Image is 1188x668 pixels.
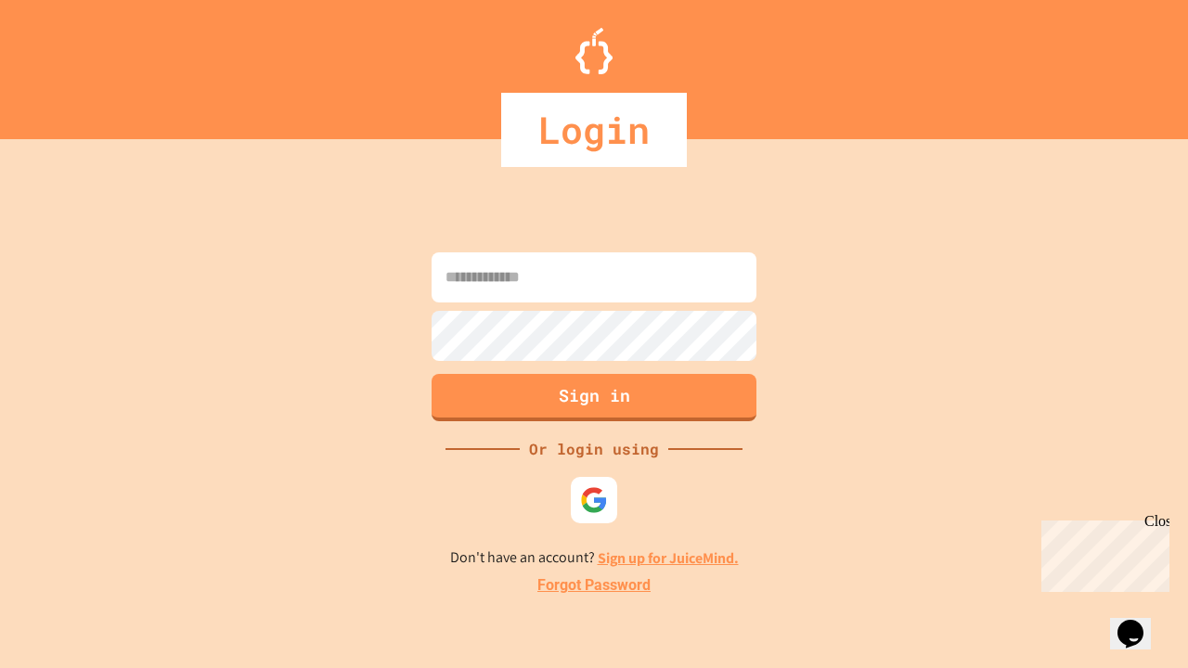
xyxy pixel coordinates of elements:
div: Or login using [520,438,668,460]
a: Sign up for JuiceMind. [598,548,739,568]
button: Sign in [432,374,756,421]
div: Chat with us now!Close [7,7,128,118]
img: Logo.svg [575,28,613,74]
p: Don't have an account? [450,546,739,570]
div: Login [501,93,687,167]
iframe: chat widget [1034,513,1169,592]
img: google-icon.svg [580,486,608,514]
a: Forgot Password [537,574,651,597]
iframe: chat widget [1110,594,1169,649]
